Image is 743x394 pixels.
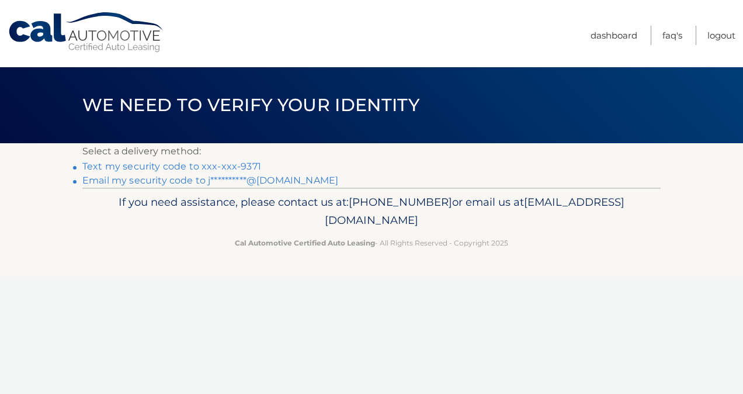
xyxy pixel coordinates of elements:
a: FAQ's [662,26,682,45]
p: If you need assistance, please contact us at: or email us at [90,193,653,230]
p: - All Rights Reserved - Copyright 2025 [90,237,653,249]
span: [PHONE_NUMBER] [349,195,452,209]
a: Logout [707,26,735,45]
a: Dashboard [591,26,637,45]
span: We need to verify your identity [82,94,419,116]
a: Email my security code to j**********@[DOMAIN_NAME] [82,175,338,186]
a: Cal Automotive [8,12,165,53]
a: Text my security code to xxx-xxx-9371 [82,161,261,172]
p: Select a delivery method: [82,143,661,160]
strong: Cal Automotive Certified Auto Leasing [235,239,375,247]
